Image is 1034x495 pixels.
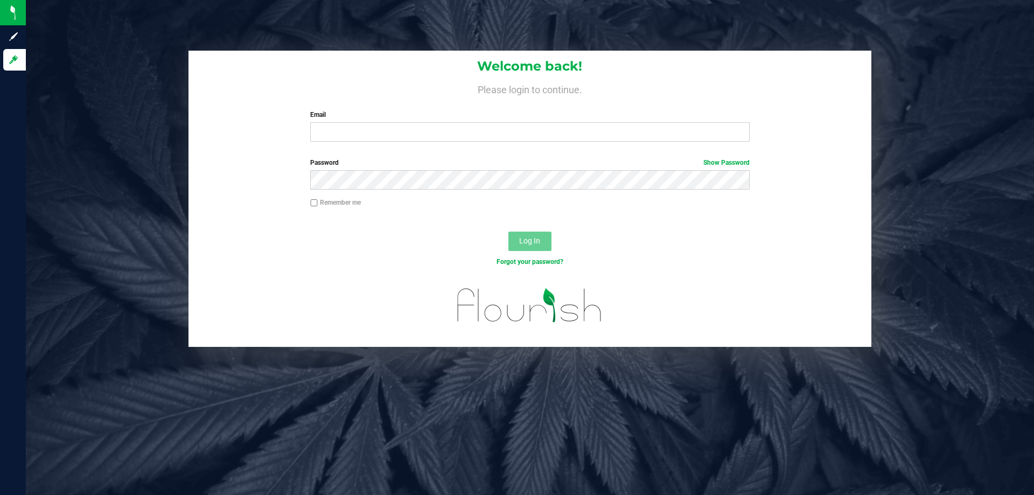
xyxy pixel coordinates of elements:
[519,236,540,245] span: Log In
[8,54,19,65] inline-svg: Log in
[188,59,871,73] h1: Welcome back!
[188,82,871,95] h4: Please login to continue.
[497,258,563,266] a: Forgot your password?
[310,198,361,207] label: Remember me
[444,278,615,333] img: flourish_logo.svg
[8,31,19,42] inline-svg: Sign up
[310,110,749,120] label: Email
[310,159,339,166] span: Password
[508,232,551,251] button: Log In
[703,159,750,166] a: Show Password
[310,199,318,207] input: Remember me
